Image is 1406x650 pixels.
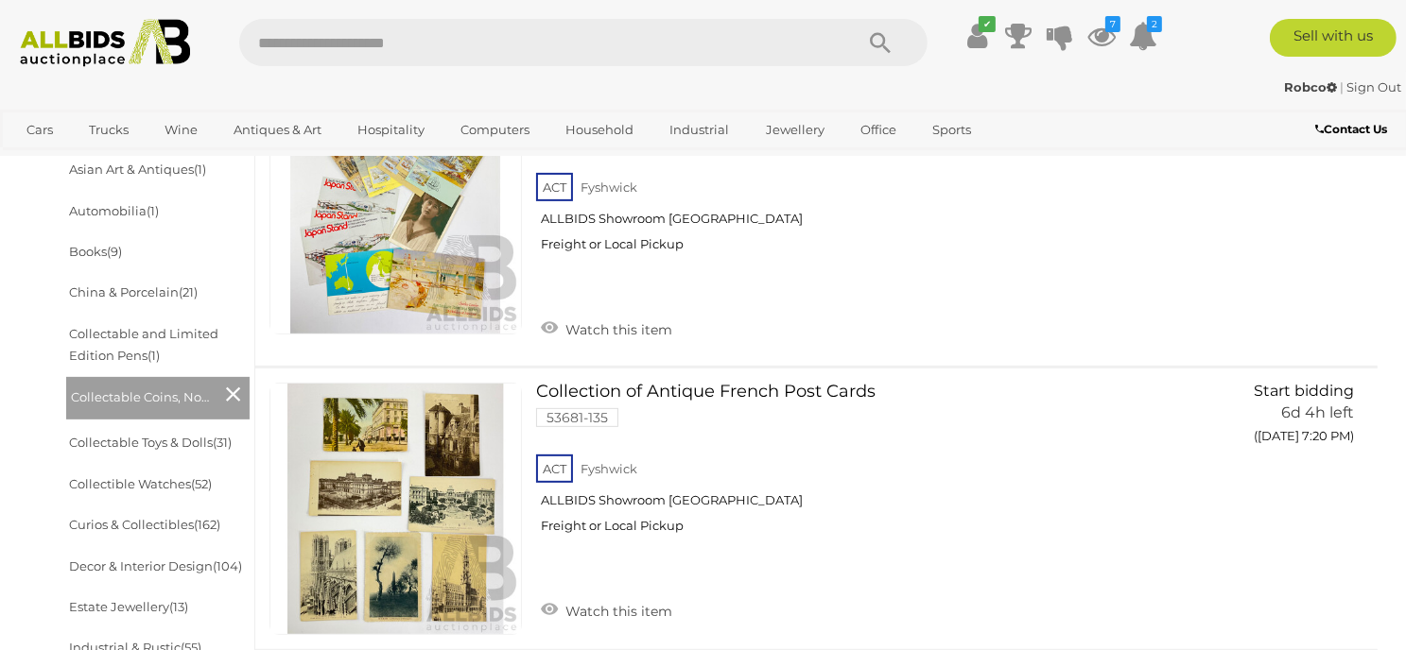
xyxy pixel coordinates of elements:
span: | [1340,79,1344,94]
a: Cars [14,114,65,145]
span: Watch this item [561,603,672,620]
span: (13) [169,599,188,614]
a: China & Porcelain(21) [69,284,198,299]
a: Collectable Toys & Dolls(31) [69,435,232,450]
a: Curios & Collectibles(162) [69,517,220,532]
span: (1) [194,162,206,177]
a: Collectable and Limited Edition Pens(1) [69,326,218,363]
button: Search [833,19,928,66]
span: Start bidding [1254,382,1354,400]
a: Robco [1284,79,1340,94]
span: Watch this item [561,321,672,338]
a: Sports [920,114,983,145]
span: (52) [191,476,212,491]
a: ✔ [963,19,991,53]
i: 2 [1147,16,1162,32]
a: Household [553,114,646,145]
img: Allbids.com.au [10,19,200,67]
b: Contact Us [1315,122,1387,136]
a: Decor & Interior Design(104) [69,558,242,573]
strong: Robco [1284,79,1337,94]
a: Collectible Watches(52) [69,476,212,491]
span: (21) [179,284,198,299]
a: Sell with us [1270,19,1397,57]
a: Contact Us [1315,119,1392,140]
span: (104) [213,558,242,573]
a: Watch this item [536,314,677,342]
a: Hospitality [345,114,437,145]
a: Asian Art & Antiques(1) [69,162,206,177]
a: Collection of Antique French Post Cards 53681-135 ACT Fyshwick ALLBIDS Showroom [GEOGRAPHIC_DATA]... [550,383,1176,548]
a: 7 [1087,19,1116,53]
a: Automobilia(1) [69,203,159,218]
a: Australian 1987 First Fleet Post Cards, Painting Series Five Dollar Mint Stamp, AUSIPEX 1984 Japa... [550,82,1176,266]
span: (31) [213,435,232,450]
a: Wine [152,114,210,145]
span: Collectable Coins, Notes & Stamps [71,382,213,408]
a: Start bidding 6d 4h left ([DATE] 7:20 PM) [1205,383,1359,454]
a: Antiques & Art [221,114,334,145]
a: Industrial [658,114,742,145]
i: 7 [1105,16,1120,32]
span: (1) [148,348,160,363]
span: (162) [194,517,220,532]
a: Sign Out [1346,79,1401,94]
a: Watch this item [536,595,677,624]
a: Books(9) [69,244,122,259]
a: Trucks [77,114,141,145]
a: Computers [448,114,542,145]
a: Jewellery [754,114,837,145]
i: ✔ [979,16,996,32]
span: (9) [107,244,122,259]
a: Office [848,114,909,145]
a: [GEOGRAPHIC_DATA] [14,145,173,177]
a: 2 [1129,19,1157,53]
span: (1) [147,203,159,218]
a: Estate Jewellery(13) [69,599,188,614]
